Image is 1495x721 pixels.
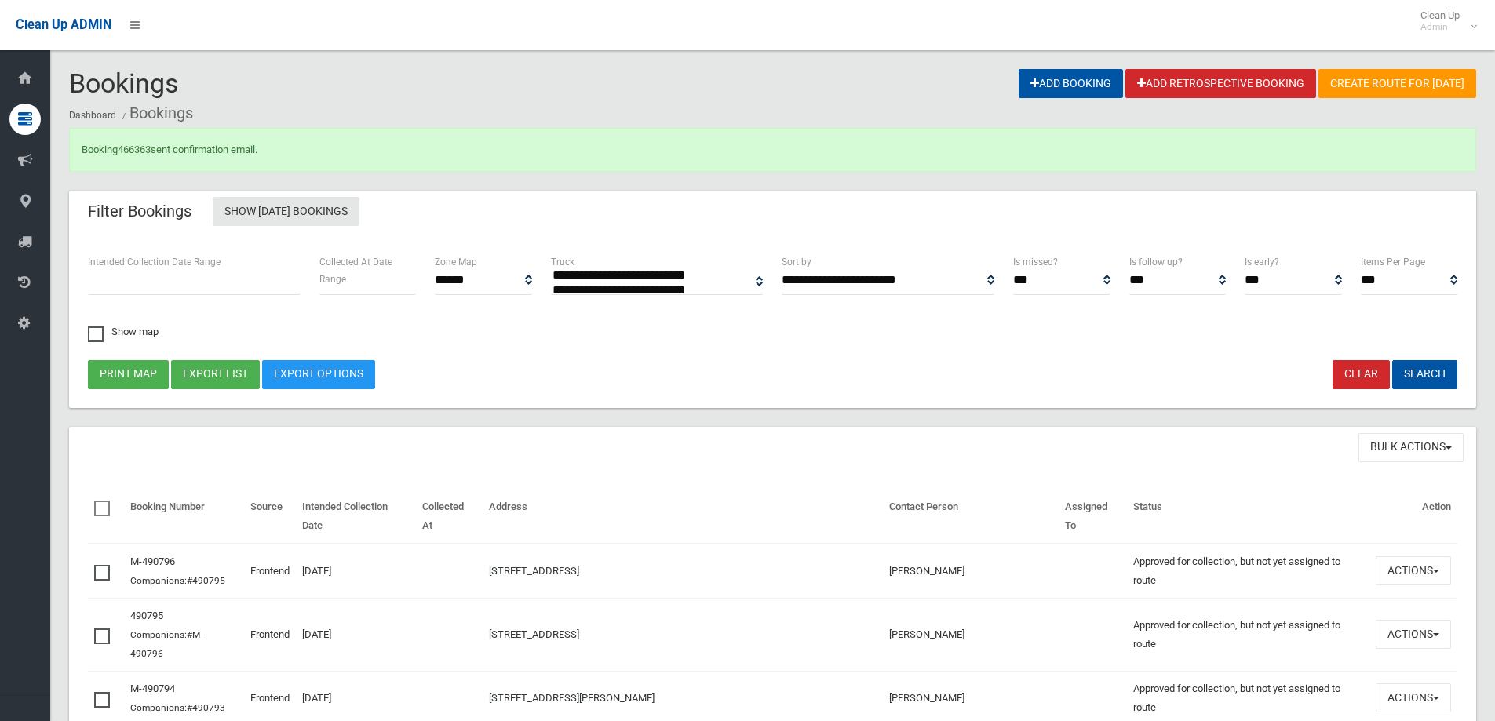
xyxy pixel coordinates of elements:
a: M-490796 [130,555,175,567]
a: Create route for [DATE] [1318,69,1476,98]
th: Collected At [416,490,483,544]
a: 466363 [118,144,151,155]
th: Status [1127,490,1369,544]
button: Actions [1376,556,1451,585]
button: Export list [171,360,260,389]
td: Approved for collection, but not yet assigned to route [1127,544,1369,599]
th: Intended Collection Date [296,490,416,544]
li: Bookings [119,99,193,128]
a: [STREET_ADDRESS][PERSON_NAME] [489,692,655,704]
header: Filter Bookings [69,196,210,227]
span: Clean Up ADMIN [16,17,111,32]
button: Bulk Actions [1358,433,1464,462]
span: Clean Up [1413,9,1475,33]
th: Action [1369,490,1457,544]
a: #490795 [187,575,225,586]
a: [STREET_ADDRESS] [489,565,579,577]
td: Frontend [244,544,296,599]
a: #M-490796 [130,629,202,659]
th: Booking Number [124,490,244,544]
small: Companions: [130,702,228,713]
th: Assigned To [1059,490,1127,544]
a: Dashboard [69,110,116,121]
span: Bookings [69,67,179,99]
a: M-490794 [130,683,175,694]
a: 490795 [130,610,163,621]
td: Approved for collection, but not yet assigned to route [1127,598,1369,671]
a: [STREET_ADDRESS] [489,628,579,640]
a: Clear [1333,360,1390,389]
td: [DATE] [296,598,416,671]
label: Truck [551,253,574,271]
small: Admin [1420,21,1460,33]
a: #490793 [187,702,225,713]
th: Contact Person [883,490,1059,544]
td: [DATE] [296,544,416,599]
td: Frontend [244,598,296,671]
td: [PERSON_NAME] [883,544,1059,599]
th: Source [244,490,296,544]
th: Address [483,490,884,544]
button: Actions [1376,683,1451,712]
div: Booking sent confirmation email. [69,128,1476,172]
span: Show map [88,326,159,337]
a: Add Retrospective Booking [1125,69,1316,98]
a: Export Options [262,360,375,389]
td: [PERSON_NAME] [883,598,1059,671]
small: Companions: [130,575,228,586]
a: Show [DATE] Bookings [213,197,359,226]
a: Add Booking [1019,69,1123,98]
button: Actions [1376,620,1451,649]
button: Search [1392,360,1457,389]
small: Companions: [130,629,202,659]
button: Print map [88,360,169,389]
